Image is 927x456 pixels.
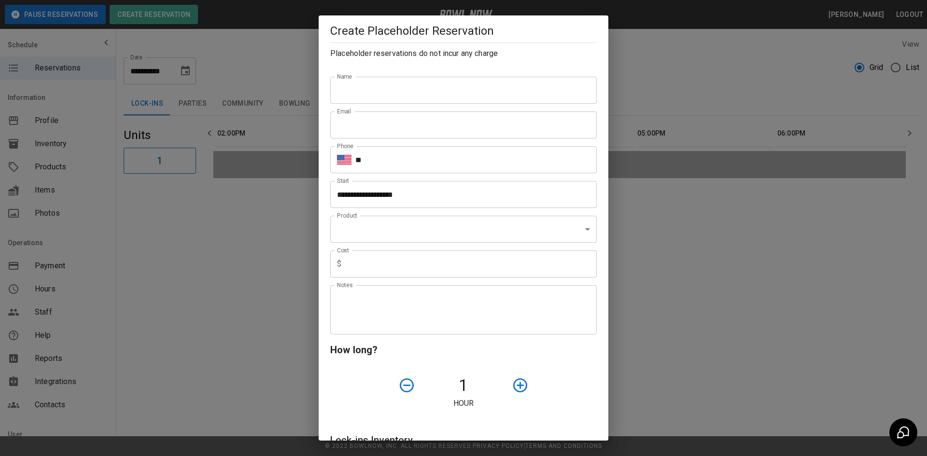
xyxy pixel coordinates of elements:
input: Choose date, selected date is Aug 14, 2025 [330,181,590,208]
label: Phone [337,142,353,150]
h6: How long? [330,342,597,358]
button: Select country [337,152,351,167]
p: $ [337,258,341,270]
h6: Lock-ins Inventory [330,432,597,448]
h5: Create Placeholder Reservation [330,23,597,39]
div: ​ [330,216,597,243]
p: Hour [330,398,597,409]
h4: 1 [419,375,508,396]
h6: Placeholder reservations do not incur any charge [330,47,597,60]
label: Start [337,177,349,185]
